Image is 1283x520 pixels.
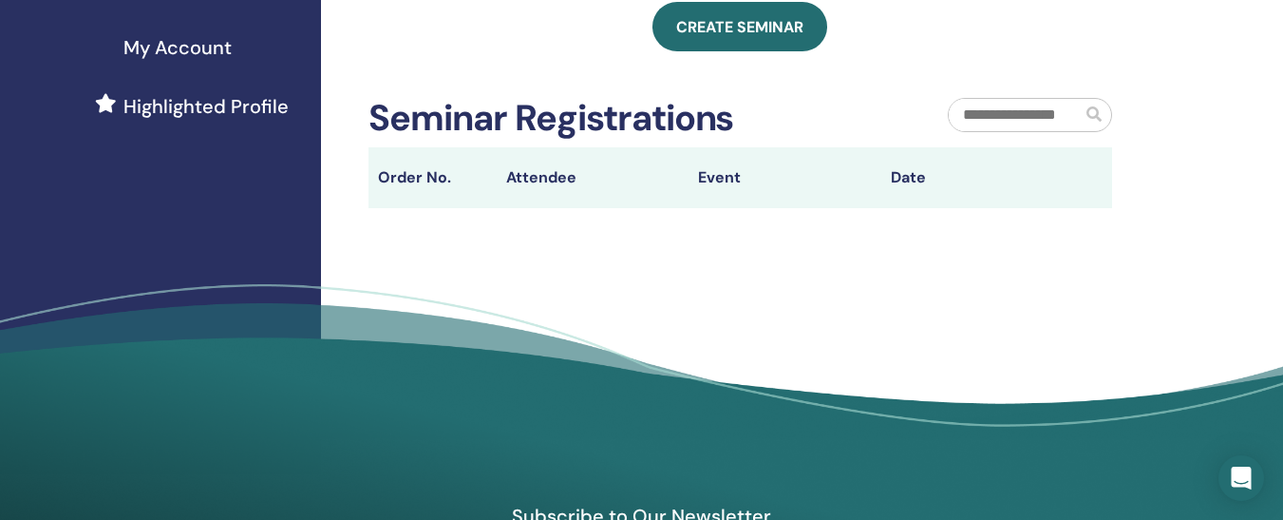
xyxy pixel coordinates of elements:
span: Create seminar [676,17,803,37]
a: Create seminar [652,2,827,51]
div: Open Intercom Messenger [1218,455,1264,501]
th: Order No. [368,147,497,208]
h2: Seminar Registrations [368,97,734,141]
span: My Account [123,33,232,62]
th: Attendee [497,147,689,208]
span: Highlighted Profile [123,92,289,121]
th: Event [689,147,881,208]
th: Date [881,147,1074,208]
